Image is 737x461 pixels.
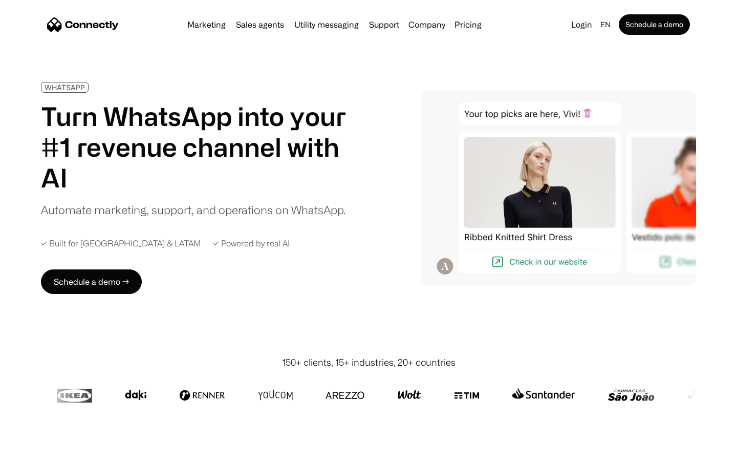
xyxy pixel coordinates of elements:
[405,17,448,32] div: Company
[596,17,617,32] div: en
[41,239,201,248] div: ✓ Built for [GEOGRAPHIC_DATA] & LATAM
[47,17,119,32] a: home
[290,20,363,29] a: Utility messaging
[45,83,85,91] div: WHATSAPP
[213,239,290,248] div: ✓ Powered by real AI
[450,20,486,29] a: Pricing
[183,20,230,29] a: Marketing
[408,17,445,32] div: Company
[41,269,142,294] a: Schedule a demo →
[20,443,61,457] ul: Language list
[567,17,596,32] a: Login
[619,14,690,35] a: Schedule a demo
[600,17,611,32] div: en
[41,201,345,218] div: Automate marketing, support, and operations on WhatsApp.
[10,442,61,457] aside: Language selected: English
[41,101,358,193] h1: Turn WhatsApp into your #1 revenue channel with AI
[232,20,288,29] a: Sales agents
[282,355,456,369] div: 150+ clients, 15+ industries, 20+ countries
[365,20,403,29] a: Support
